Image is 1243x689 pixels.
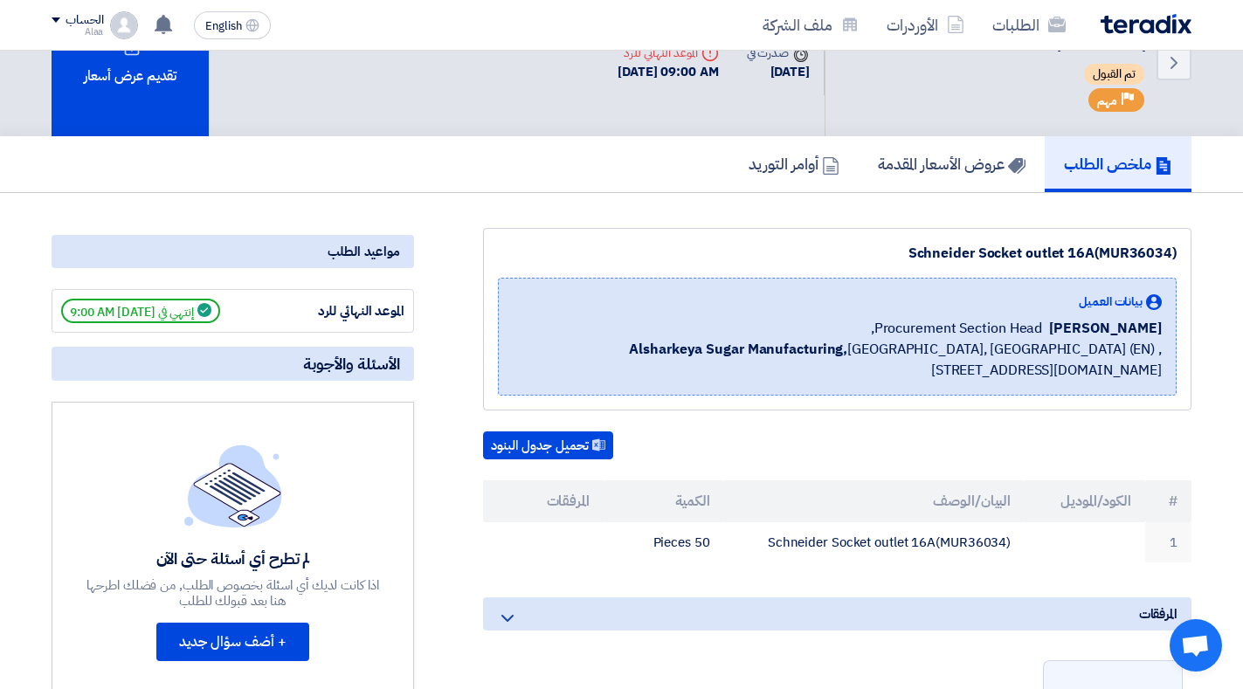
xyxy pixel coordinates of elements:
[85,548,382,568] div: لم تطرح أي أسئلة حتى الآن
[66,13,103,28] div: الحساب
[1097,93,1117,109] span: مهم
[629,339,847,360] b: Alsharkeya Sugar Manufacturing,
[749,154,839,174] h5: أوامر التوريد
[878,154,1025,174] h5: عروض الأسعار المقدمة
[618,44,719,62] div: الموعد النهائي للرد
[1049,318,1162,339] span: [PERSON_NAME]
[1170,619,1222,672] div: Open chat
[604,522,724,563] td: 50 Pieces
[724,480,1025,522] th: البيان/الوصف
[483,431,613,459] button: تحميل جدول البنود
[724,522,1025,563] td: Schneider Socket outlet 16A(MUR36034)
[618,62,719,82] div: [DATE] 09:00 AM
[729,136,859,192] a: أوامر التوريد
[85,577,382,609] div: اذا كانت لديك أي اسئلة بخصوص الطلب, من فضلك اطرحها هنا بعد قبولك للطلب
[194,11,271,39] button: English
[859,136,1045,192] a: عروض الأسعار المقدمة
[1101,14,1191,34] img: Teradix logo
[156,623,309,661] button: + أضف سؤال جديد
[1079,293,1143,311] span: بيانات العميل
[273,301,404,321] div: الموعد النهائي للرد
[871,318,1043,339] span: Procurement Section Head,
[52,235,414,268] div: مواعيد الطلب
[205,20,242,32] span: English
[747,44,810,62] div: صدرت في
[303,354,400,374] span: الأسئلة والأجوبة
[749,4,873,45] a: ملف الشركة
[483,480,604,522] th: المرفقات
[1064,154,1172,174] h5: ملخص الطلب
[498,243,1177,264] div: Schneider Socket outlet 16A(MUR36034)
[873,4,978,45] a: الأوردرات
[1084,64,1144,85] span: تم القبول
[110,11,138,39] img: profile_test.png
[604,480,724,522] th: الكمية
[1139,604,1177,624] span: المرفقات
[1025,480,1145,522] th: الكود/الموديل
[1145,480,1191,522] th: #
[513,339,1162,381] span: [GEOGRAPHIC_DATA], [GEOGRAPHIC_DATA] (EN) ,[STREET_ADDRESS][DOMAIN_NAME]
[61,299,220,323] span: إنتهي في [DATE] 9:00 AM
[978,4,1080,45] a: الطلبات
[1145,522,1191,563] td: 1
[1045,136,1191,192] a: ملخص الطلب
[52,27,103,37] div: Alaa
[747,62,810,82] div: [DATE]
[184,444,282,527] img: empty_state_list.svg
